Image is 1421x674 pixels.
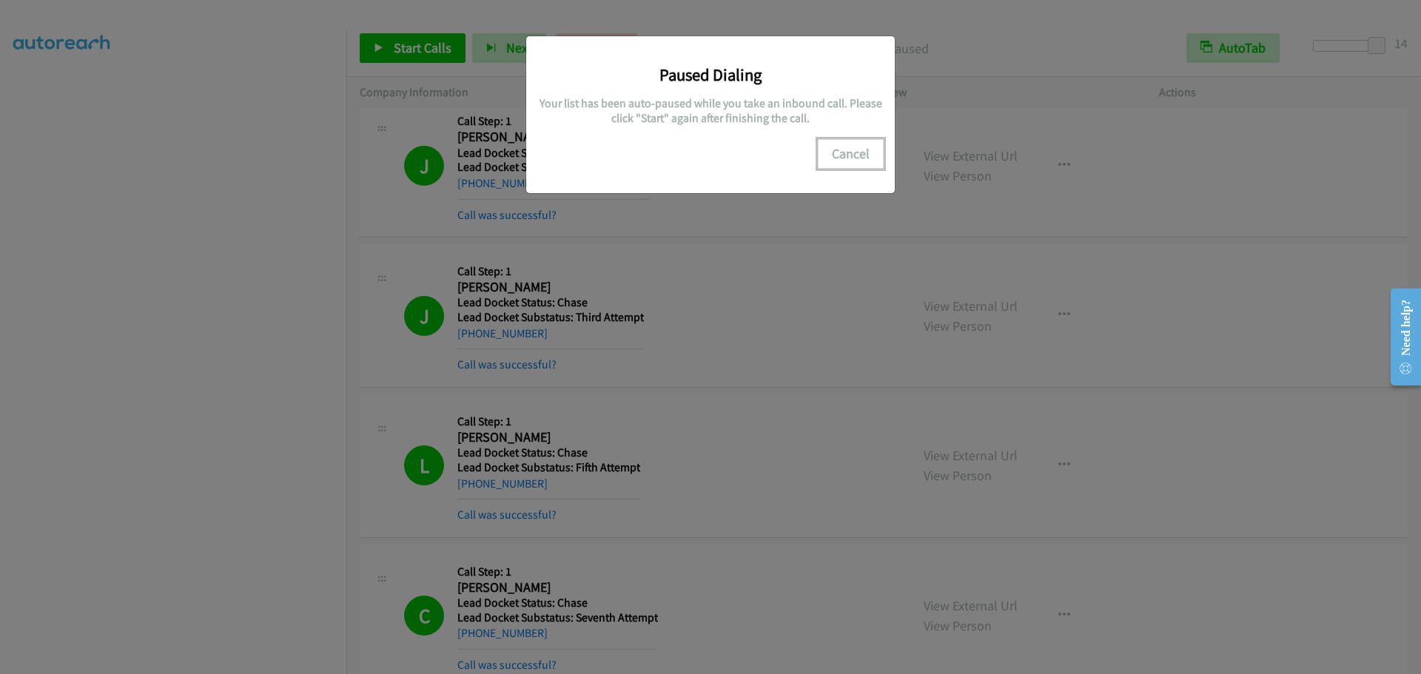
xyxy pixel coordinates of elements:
[537,96,884,125] h5: Your list has been auto-paused while you take an inbound call. Please click "Start" again after f...
[1378,278,1421,396] iframe: Resource Center
[537,64,884,85] h3: Paused Dialing
[818,139,884,169] button: Cancel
